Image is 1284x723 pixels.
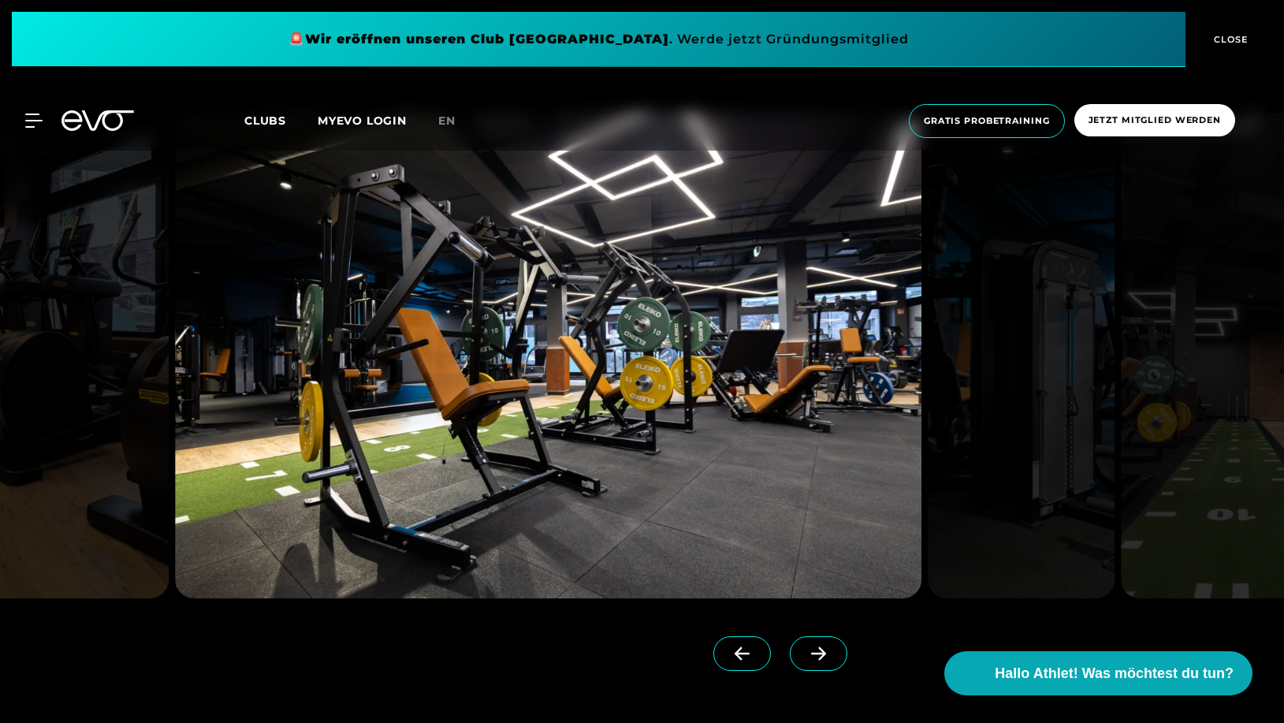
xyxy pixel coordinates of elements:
span: Gratis Probetraining [924,114,1050,128]
a: en [438,112,475,130]
img: evofitness [175,113,921,598]
span: Hallo Athlet! Was möchtest du tun? [995,663,1234,684]
span: CLOSE [1210,32,1249,47]
span: en [438,114,456,128]
span: Clubs [244,114,286,128]
button: CLOSE [1185,12,1272,67]
a: Clubs [244,113,318,128]
a: MYEVO LOGIN [318,114,407,128]
a: Jetzt Mitglied werden [1070,104,1240,138]
span: Jetzt Mitglied werden [1089,114,1221,127]
a: Gratis Probetraining [904,104,1070,138]
img: evofitness [929,113,1115,598]
button: Hallo Athlet! Was möchtest du tun? [944,651,1252,695]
